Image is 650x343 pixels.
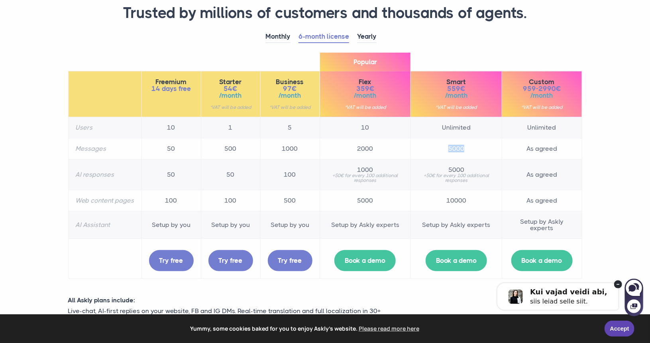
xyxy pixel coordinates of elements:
[327,92,404,99] span: /month
[509,105,574,110] small: *VAT will be added
[320,53,411,71] span: Popular
[201,190,260,211] td: 100
[265,31,291,43] a: Monthly
[357,323,420,335] a: learn more about cookies
[268,79,312,85] span: Business
[327,85,404,92] span: 359€
[509,85,574,92] span: 959-2990€
[418,85,495,92] span: 559€
[260,190,320,211] td: 500
[12,323,599,335] span: Yummy, some cookies baked for you to enjoy Askly's website.
[502,117,582,138] td: Unlimited
[334,250,396,271] a: Book a demo
[260,211,320,239] td: Setup by you
[260,117,320,138] td: 5
[141,159,201,190] td: 50
[201,117,260,138] td: 1
[418,105,495,110] small: *VAT will be added
[208,79,253,85] span: Starter
[411,211,502,239] td: Setup by Askly experts
[201,211,260,239] td: Setup by you
[411,190,502,211] td: 10000
[149,85,194,92] span: 14 days free
[357,31,377,43] a: Yearly
[509,171,574,178] span: As agreed
[201,159,260,190] td: 50
[418,173,495,183] small: +50€ for every 100 additional responses
[268,250,312,271] a: Try free
[141,190,201,211] td: 100
[411,138,502,159] td: 5000
[298,31,349,43] a: 6-month license
[268,85,312,92] span: 97€
[208,105,253,110] small: *VAT will be added
[509,79,574,85] span: Custom
[320,211,411,239] td: Setup by Askly experts
[149,250,194,271] a: Try free
[502,138,582,159] td: As agreed
[141,211,201,239] td: Setup by you
[68,296,135,304] strong: All Askly plans include:
[68,159,141,190] th: AI responses
[327,173,404,183] small: +50€ for every 100 additional responses
[208,85,253,92] span: 54€
[509,197,574,204] span: As agreed
[418,79,495,85] span: Smart
[327,167,404,173] span: 1000
[320,190,411,211] td: 5000
[411,117,502,138] td: Unlimited
[511,250,573,271] a: Book a demo
[502,211,582,239] td: Setup by Askly experts
[320,117,411,138] td: 10
[320,138,411,159] td: 2000
[68,211,141,239] th: AI Assistant
[68,306,407,327] p: Live-chat, AI-first replies on your website, FB and IG DMs. Real-time translation and full locali...
[141,117,201,138] td: 10
[68,4,582,23] h1: Trusted by millions of customers and thousands of agents.
[208,92,253,99] span: /month
[426,250,487,271] a: Book a demo
[201,138,260,159] td: 500
[68,117,141,138] th: Users
[260,138,320,159] td: 1000
[68,138,141,159] th: Messages
[149,79,194,85] span: Freemium
[260,159,320,190] td: 100
[418,92,495,99] span: /month
[327,105,404,110] small: *VAT will be added
[141,138,201,159] td: 50
[208,250,253,271] a: Try free
[480,268,644,317] iframe: Askly chat
[327,79,404,85] span: Flex
[605,321,634,337] a: Accept
[509,92,574,99] span: /month
[68,190,141,211] th: Web content pages
[268,105,312,110] small: *VAT will be added
[418,167,495,173] span: 5000
[268,92,312,99] span: /month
